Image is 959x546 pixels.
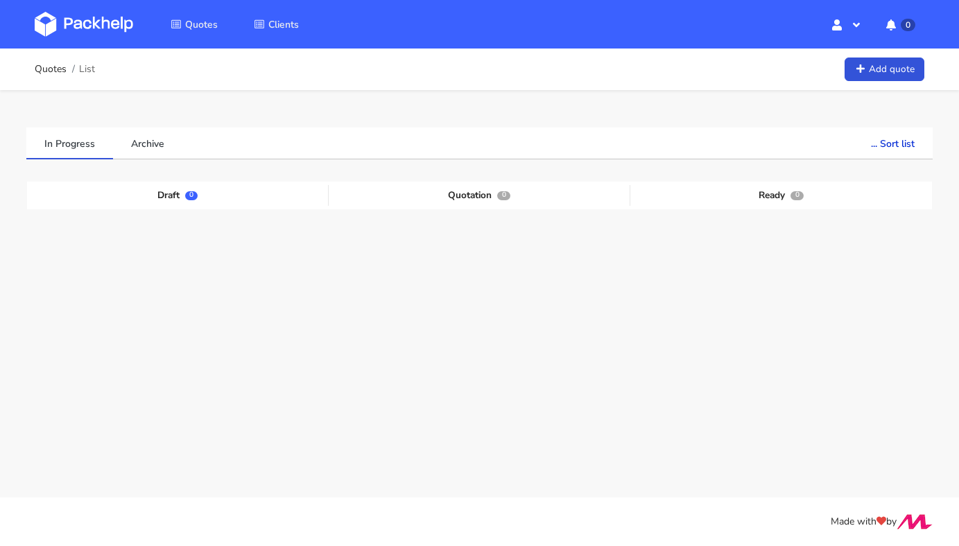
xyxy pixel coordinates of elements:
[630,185,932,206] div: Ready
[185,18,218,31] span: Quotes
[268,18,299,31] span: Clients
[497,191,510,200] span: 0
[901,19,915,31] span: 0
[113,127,182,158] a: Archive
[35,55,95,83] nav: breadcrumb
[875,12,924,37] button: 0
[790,191,803,200] span: 0
[237,12,316,37] a: Clients
[154,12,234,37] a: Quotes
[79,64,95,75] span: List
[853,127,933,158] button: ... Sort list
[329,185,630,206] div: Quotation
[185,191,198,200] span: 0
[35,64,67,75] a: Quotes
[17,514,942,530] div: Made with by
[35,12,133,37] img: Dashboard
[897,514,933,529] img: Move Closer
[26,127,113,158] a: In Progress
[27,185,329,206] div: Draft
[845,58,924,82] a: Add quote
